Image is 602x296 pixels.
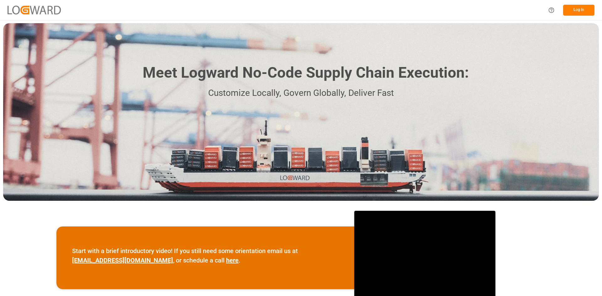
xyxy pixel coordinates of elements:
h1: Meet Logward No-Code Supply Chain Execution: [143,62,469,84]
button: Help Center [544,3,558,17]
p: Start with a brief introductory video! If you still need some orientation email us at , or schedu... [72,246,339,265]
a: [EMAIL_ADDRESS][DOMAIN_NAME] [72,257,173,264]
a: here [226,257,239,264]
img: Logward_new_orange.png [8,6,61,14]
button: Log In [563,5,594,16]
p: Customize Locally, Govern Globally, Deliver Fast [133,86,469,100]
